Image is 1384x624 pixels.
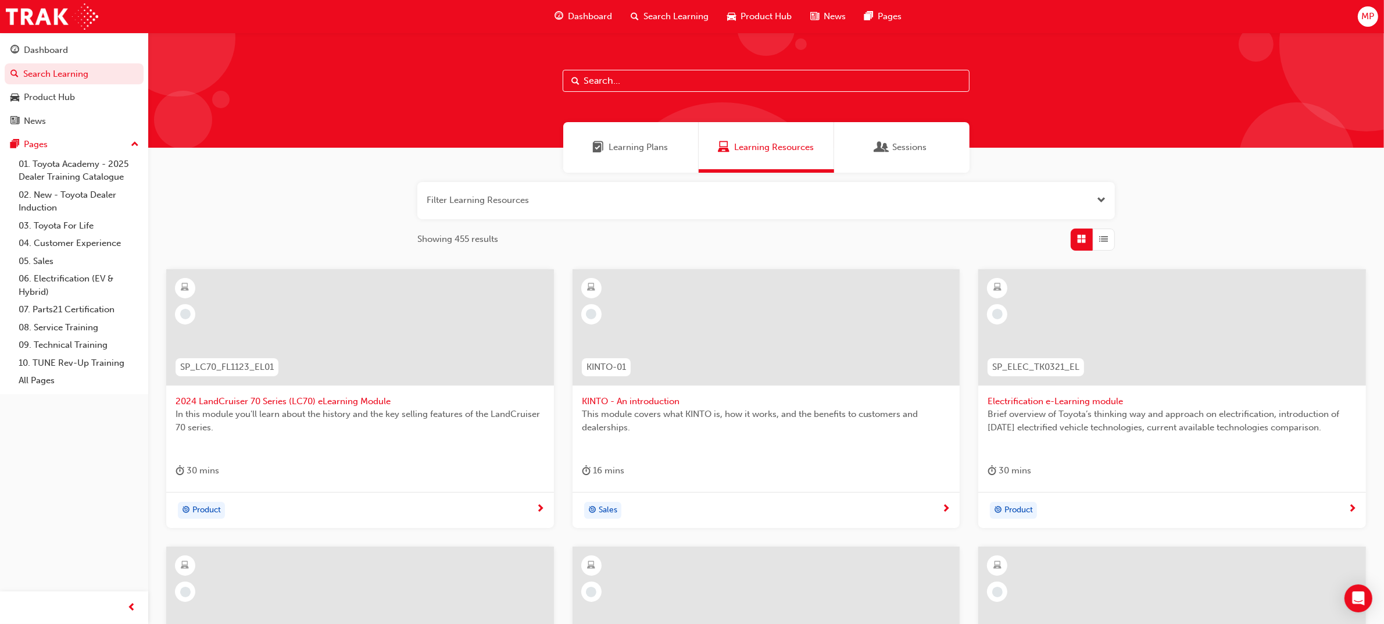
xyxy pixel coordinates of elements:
[545,5,621,28] a: guage-iconDashboard
[878,10,902,23] span: Pages
[588,503,596,518] span: target-icon
[988,408,1357,434] span: Brief overview of Toyota’s thinking way and approach on electrification, introduction of [DATE] e...
[24,138,48,151] div: Pages
[176,463,219,478] div: 30 mins
[536,504,545,515] span: next-icon
[10,69,19,80] span: search-icon
[1358,6,1378,27] button: MP
[586,309,596,319] span: learningRecordVerb_NONE-icon
[988,395,1357,408] span: Electrification e-Learning module
[631,9,639,24] span: search-icon
[14,270,144,301] a: 06. Electrification (EV & Hybrid)
[1348,504,1357,515] span: next-icon
[571,74,580,88] span: Search
[14,234,144,252] a: 04. Customer Experience
[988,463,996,478] span: duration-icon
[699,122,834,173] a: Learning ResourcesLearning Resources
[181,558,189,573] span: learningResourceType_ELEARNING-icon
[587,280,595,295] span: learningResourceType_ELEARNING-icon
[992,361,1079,374] span: SP_ELEC_TK0321_EL
[5,40,144,61] a: Dashboard
[128,601,137,615] span: prev-icon
[1004,504,1033,517] span: Product
[741,10,792,23] span: Product Hub
[14,354,144,372] a: 10. TUNE Rev-Up Training
[978,269,1366,529] a: SP_ELEC_TK0321_ELElectrification e-Learning moduleBrief overview of Toyota’s thinking way and app...
[5,134,144,155] button: Pages
[582,395,951,408] span: KINTO - An introduction
[718,5,801,28] a: car-iconProduct Hub
[5,63,144,85] a: Search Learning
[14,372,144,390] a: All Pages
[1344,584,1372,612] div: Open Intercom Messenger
[10,116,19,127] span: news-icon
[176,463,184,478] span: duration-icon
[5,110,144,132] a: News
[621,5,718,28] a: search-iconSearch Learning
[1078,233,1086,246] span: Grid
[582,463,624,478] div: 16 mins
[893,141,927,154] span: Sessions
[593,141,605,154] span: Learning Plans
[568,10,612,23] span: Dashboard
[992,587,1003,597] span: learningRecordVerb_NONE-icon
[734,141,814,154] span: Learning Resources
[801,5,855,28] a: news-iconNews
[599,504,617,517] span: Sales
[810,9,819,24] span: news-icon
[14,319,144,337] a: 08. Service Training
[14,186,144,217] a: 02. New - Toyota Dealer Induction
[555,9,563,24] span: guage-icon
[14,301,144,319] a: 07. Parts21 Certification
[180,361,274,374] span: SP_LC70_FL1123_EL01
[417,233,498,246] span: Showing 455 results
[855,5,911,28] a: pages-iconPages
[582,408,951,434] span: This module covers what KINTO is, how it works, and the benefits to customers and dealerships.
[181,280,189,295] span: learningResourceType_ELEARNING-icon
[994,503,1002,518] span: target-icon
[176,395,545,408] span: 2024 LandCruiser 70 Series (LC70) eLearning Module
[180,587,191,597] span: learningRecordVerb_NONE-icon
[573,269,960,529] a: KINTO-01KINTO - An introductionThis module covers what KINTO is, how it works, and the benefits t...
[1361,10,1374,23] span: MP
[727,9,736,24] span: car-icon
[992,309,1003,319] span: learningRecordVerb_NONE-icon
[877,141,888,154] span: Sessions
[586,361,626,374] span: KINTO-01
[993,280,1002,295] span: learningResourceType_ELEARNING-icon
[1100,233,1108,246] span: List
[942,504,950,515] span: next-icon
[563,70,970,92] input: Search...
[180,309,191,319] span: learningRecordVerb_NONE-icon
[6,3,98,30] img: Trak
[5,87,144,108] a: Product Hub
[864,9,873,24] span: pages-icon
[14,217,144,235] a: 03. Toyota For Life
[24,44,68,57] div: Dashboard
[176,408,545,434] span: In this module you'll learn about the history and the key selling features of the LandCruiser 70 ...
[834,122,970,173] a: SessionsSessions
[993,558,1002,573] span: learningResourceType_ELEARNING-icon
[10,140,19,150] span: pages-icon
[166,269,554,529] a: SP_LC70_FL1123_EL012024 LandCruiser 70 Series (LC70) eLearning ModuleIn this module you'll learn ...
[131,137,139,152] span: up-icon
[182,503,190,518] span: target-icon
[563,122,699,173] a: Learning PlansLearning Plans
[24,115,46,128] div: News
[10,92,19,103] span: car-icon
[10,45,19,56] span: guage-icon
[582,463,591,478] span: duration-icon
[14,155,144,186] a: 01. Toyota Academy - 2025 Dealer Training Catalogue
[824,10,846,23] span: News
[587,558,595,573] span: learningResourceType_ELEARNING-icon
[586,587,596,597] span: learningRecordVerb_NONE-icon
[643,10,709,23] span: Search Learning
[1097,194,1106,207] button: Open the filter
[609,141,668,154] span: Learning Plans
[14,336,144,354] a: 09. Technical Training
[988,463,1031,478] div: 30 mins
[192,504,221,517] span: Product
